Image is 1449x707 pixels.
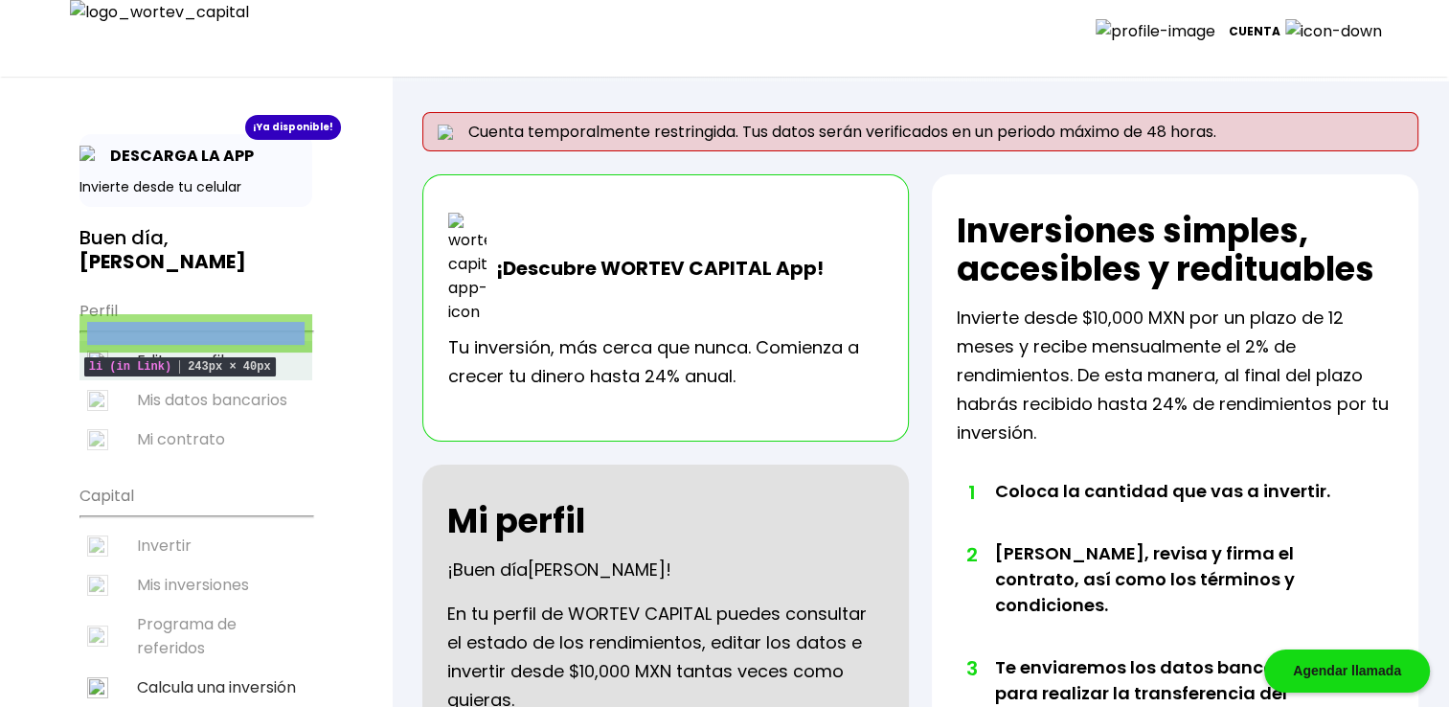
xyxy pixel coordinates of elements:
[1229,17,1280,46] p: Cuenta
[1280,19,1395,43] img: icon-down
[79,248,246,275] b: [PERSON_NAME]
[448,213,487,324] img: wortev-capital-app-icon
[422,112,1418,151] p: Cuenta temporalmente restringida. Tus datos serán verificados en un periodo máximo de 48 horas.
[438,125,453,140] img: error-circle.svg
[79,289,312,459] ul: Perfil
[966,478,976,507] span: 1
[101,144,254,168] p: DESCARGA LA APP
[245,115,341,140] div: ¡Ya disponible!
[79,668,312,707] a: Calcula una inversión
[87,677,108,698] img: calculadora-icon.svg
[1096,19,1229,43] img: profile-image
[957,212,1393,288] h2: Inversiones simples, accesibles y redituables
[447,502,585,540] h2: Mi perfil
[966,540,976,569] span: 2
[447,556,671,584] p: ¡Buen día !
[966,654,976,683] span: 3
[1264,650,1430,693] div: Agendar llamada
[995,478,1350,540] li: Coloca la cantidad que vas a invertir.
[79,226,312,274] h3: Buen día,
[957,304,1393,447] p: Invierte desde $10,000 MXN por un plazo de 12 meses y recibe mensualmente el 2% de rendimientos. ...
[487,254,824,283] p: ¡Descubre WORTEV CAPITAL App!
[87,351,108,372] img: editar-icon.svg
[79,341,312,380] a: Editar perfil
[79,177,312,197] p: Invierte desde tu celular
[79,146,101,167] img: app-icon
[995,540,1350,654] li: [PERSON_NAME], revisa y firma el contrato, así como los términos y condiciones.
[528,558,666,582] span: [PERSON_NAME]
[448,333,883,391] p: Tu inversión, más cerca que nunca. Comienza a crecer tu dinero hasta 24% anual.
